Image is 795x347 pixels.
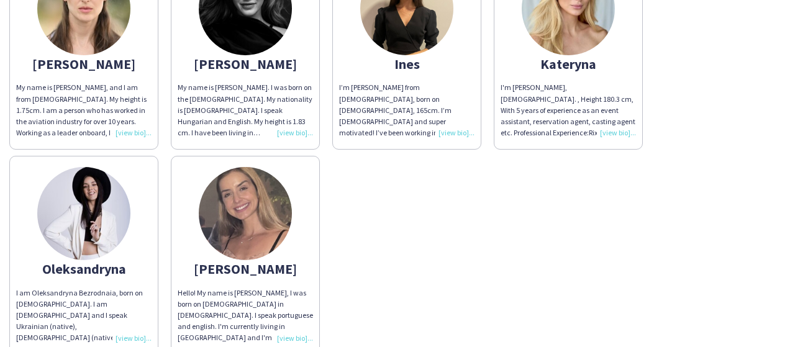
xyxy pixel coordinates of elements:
[37,167,130,260] img: thumb-662b7dc40f52e.jpeg
[178,58,313,70] div: [PERSON_NAME]
[178,82,313,138] div: My name is [PERSON_NAME]. I was born on the [DEMOGRAPHIC_DATA]. My nationality is [DEMOGRAPHIC_DA...
[16,58,152,70] div: [PERSON_NAME]
[501,82,636,138] div: I'm [PERSON_NAME], [DEMOGRAPHIC_DATA]. , Height 180.3 cm, With 5 years of experience as an event ...
[178,287,313,344] div: Hello! My name is [PERSON_NAME], I was born on [DEMOGRAPHIC_DATA] in [DEMOGRAPHIC_DATA]. I speak ...
[178,263,313,274] div: [PERSON_NAME]
[199,167,292,260] img: thumb-2a57d731-b7b6-492a-b9b5-2b59371f8645.jpg
[501,58,636,70] div: Kateryna
[339,58,475,70] div: Ines
[16,263,152,274] div: Oleksandryna
[16,287,152,344] div: I am Oleksandryna Bezrodnaia, born on [DEMOGRAPHIC_DATA]. I am [DEMOGRAPHIC_DATA] and I speak Ukr...
[16,82,152,138] div: My name is [PERSON_NAME], and I am from [DEMOGRAPHIC_DATA]. My height is 1.75cm. I am a person wh...
[339,82,475,138] div: I’m [PERSON_NAME] from [DEMOGRAPHIC_DATA], born on [DEMOGRAPHIC_DATA], 165cm. I’m [DEMOGRAPHIC_DA...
